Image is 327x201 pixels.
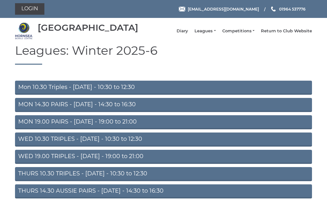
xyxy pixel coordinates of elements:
a: THURS 14.30 AUSSIE PAIRS - [DATE] - 14:30 to 16:30 [15,184,312,198]
img: Email [179,7,185,12]
a: Login [15,3,44,15]
a: Email [EMAIL_ADDRESS][DOMAIN_NAME] [179,6,259,12]
img: Hornsea Bowls Centre [15,22,33,40]
a: MON 14.30 PAIRS - [DATE] - 14:30 to 16:30 [15,98,312,112]
a: Return to Club Website [261,28,312,34]
a: Competitions [222,28,255,34]
a: Phone us 01964 537776 [270,6,306,12]
a: THURS 10.30 TRIPLES - [DATE] - 10:30 to 12:30 [15,167,312,181]
a: WED 19.00 TRIPLES - [DATE] - 19:00 to 21:00 [15,150,312,164]
img: Phone us [271,6,276,12]
a: WED 10.30 TRIPLES - [DATE] - 10:30 to 12:30 [15,133,312,147]
a: Diary [177,28,188,34]
span: 01964 537776 [279,6,306,11]
a: Mon 10.30 Triples - [DATE] - 10:30 to 12:30 [15,81,312,95]
h1: Leagues: Winter 2025-6 [15,44,312,65]
a: MON 19.00 PAIRS - [DATE] - 19:00 to 21:00 [15,115,312,129]
a: Leagues [194,28,216,34]
div: [GEOGRAPHIC_DATA] [38,23,138,33]
span: [EMAIL_ADDRESS][DOMAIN_NAME] [188,6,259,11]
